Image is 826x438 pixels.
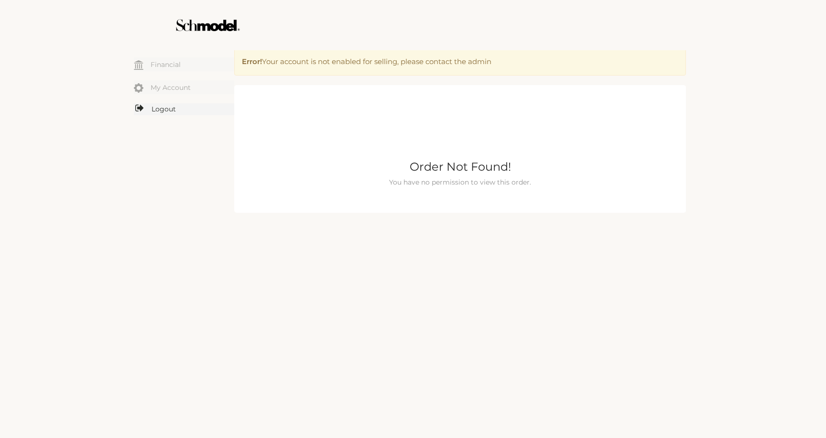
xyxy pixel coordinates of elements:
[252,156,668,177] div: Order Not Found!
[134,80,234,94] a: My Account
[234,48,686,76] div: Your account is not enabled for selling, please contact the admin
[134,83,143,93] img: my-account.svg
[242,57,262,66] strong: Error!
[134,60,143,70] img: my-financial.svg
[134,57,234,117] div: Menu
[252,177,668,187] div: You have no permission to view this order.
[134,103,234,115] a: Logout
[443,110,478,145] span: close-circle
[134,57,234,71] a: Financial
